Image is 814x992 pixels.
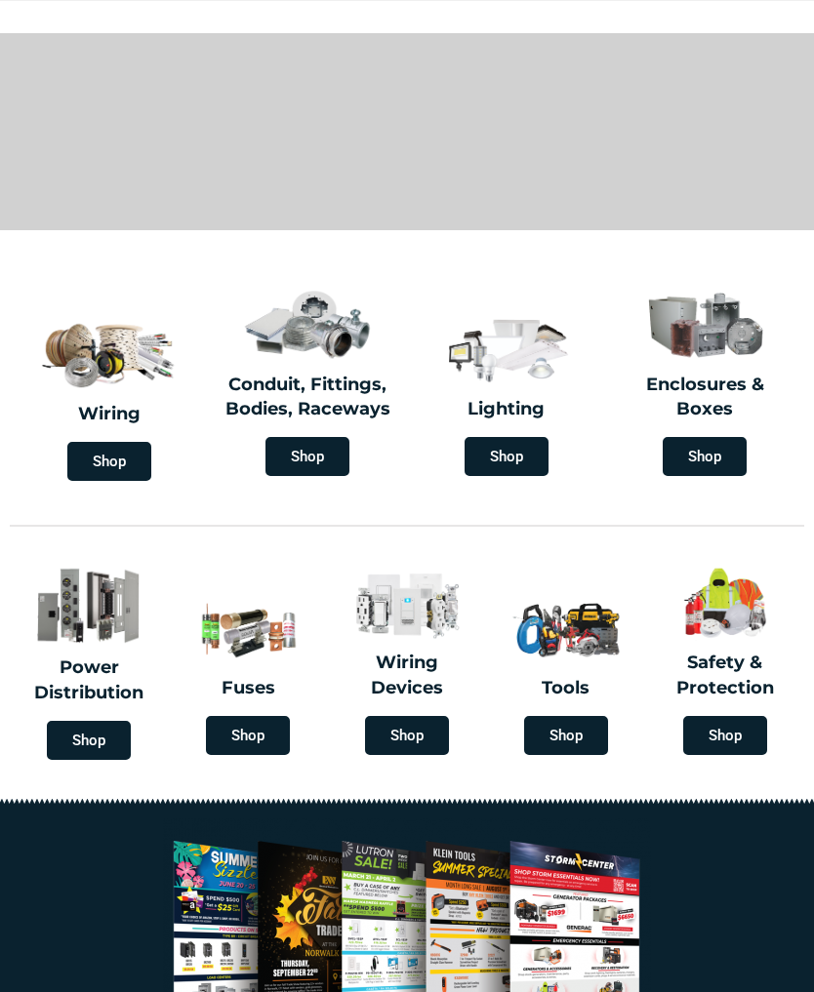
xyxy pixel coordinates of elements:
[183,676,313,701] h2: Fuses
[343,651,472,700] h2: Wiring Devices
[10,555,169,770] a: Power Distribution Shop
[465,437,549,476] span: Shop
[611,284,800,486] a: Enclosures & Boxes Shop
[67,442,151,481] span: Shop
[663,437,747,476] span: Shop
[224,373,393,422] h2: Conduit, Fittings, Bodies, Raceways
[20,402,199,427] h2: Wiring
[491,581,640,765] a: Tools Shop
[20,655,159,705] h2: Power Distribution
[412,308,601,486] a: Lighting Shop
[422,397,591,422] h2: Lighting
[206,716,290,755] span: Shop
[683,716,767,755] span: Shop
[214,284,403,486] a: Conduit, Fittings, Bodies, Raceways Shop
[660,651,790,700] h2: Safety & Protection
[265,437,349,476] span: Shop
[501,676,631,701] h2: Tools
[47,721,131,760] span: Shop
[174,581,323,765] a: Fuses Shop
[333,556,482,765] a: Wiring Devices Shop
[365,716,449,755] span: Shop
[650,556,799,765] a: Safety & Protection Shop
[524,716,608,755] span: Shop
[621,373,791,422] h2: Enclosures & Boxes
[10,309,209,491] a: Wiring Shop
